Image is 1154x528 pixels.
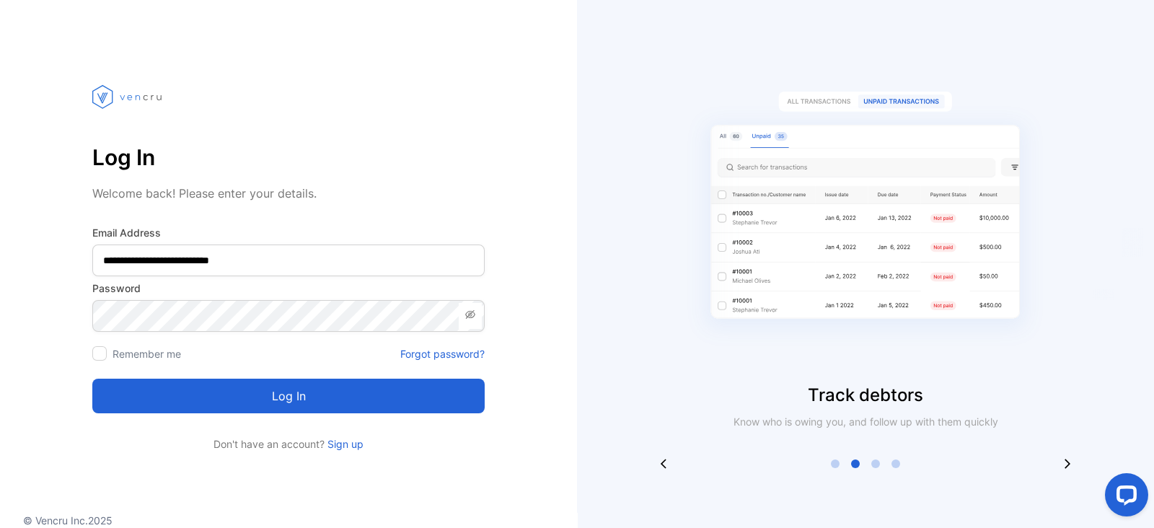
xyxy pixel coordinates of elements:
p: Log In [92,140,485,175]
p: Track debtors [577,382,1154,408]
img: slider image [685,58,1046,382]
label: Password [92,281,485,296]
p: Know who is owing you, and follow up with them quickly [727,414,1004,429]
a: Forgot password? [400,346,485,361]
p: Don't have an account? [92,436,485,452]
a: Sign up [325,438,364,450]
label: Email Address [92,225,485,240]
p: Welcome back! Please enter your details. [92,185,485,202]
iframe: LiveChat chat widget [1093,467,1154,528]
label: Remember me [113,348,181,360]
button: Log in [92,379,485,413]
img: vencru logo [92,58,164,136]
